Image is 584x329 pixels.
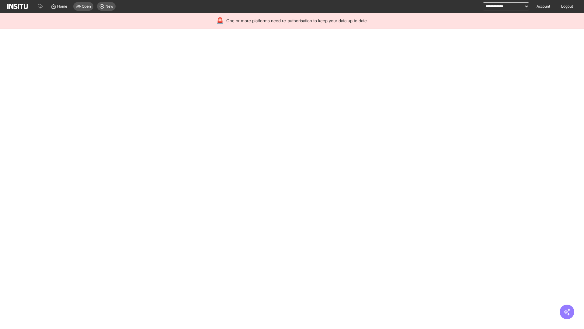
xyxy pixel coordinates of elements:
[82,4,91,9] span: Open
[106,4,113,9] span: New
[7,4,28,9] img: Logo
[226,18,368,24] span: One or more platforms need re-authorisation to keep your data up to date.
[216,16,224,25] div: 🚨
[57,4,67,9] span: Home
